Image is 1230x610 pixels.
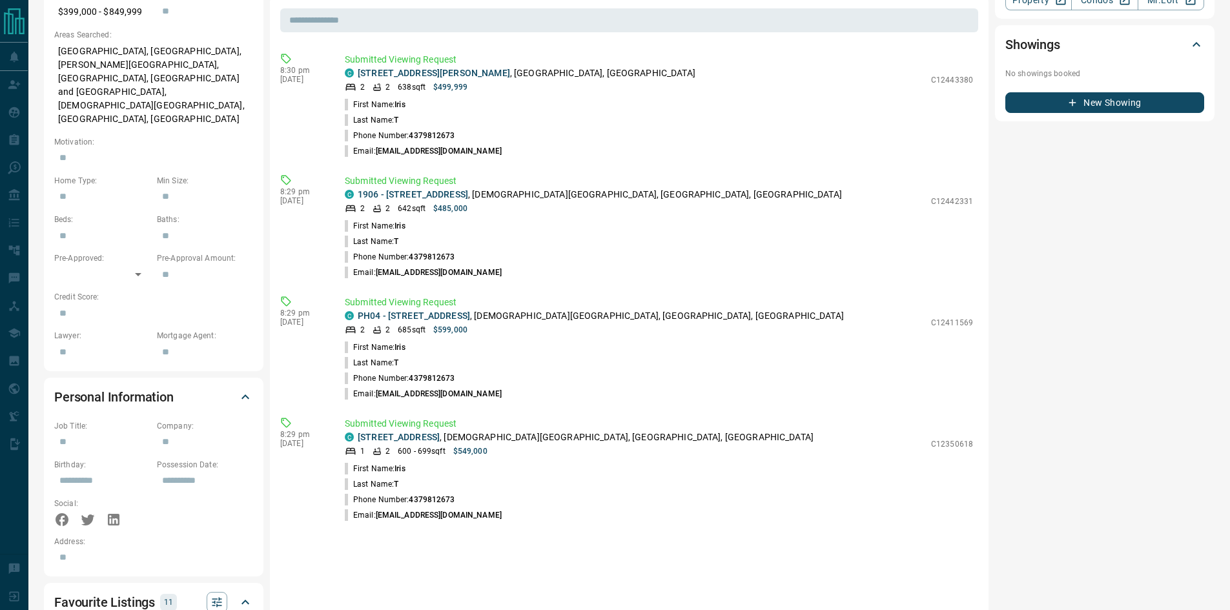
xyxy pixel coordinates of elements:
[345,341,405,353] p: First Name:
[358,189,468,199] a: 1906 - [STREET_ADDRESS]
[385,445,390,457] p: 2
[358,309,844,323] p: , [DEMOGRAPHIC_DATA][GEOGRAPHIC_DATA], [GEOGRAPHIC_DATA], [GEOGRAPHIC_DATA]
[345,311,354,320] div: condos.ca
[345,372,455,384] p: Phone Number:
[345,388,502,400] p: Email:
[931,196,973,207] p: C12442331
[345,174,973,188] p: Submitted Viewing Request
[345,417,973,431] p: Submitted Viewing Request
[280,75,325,84] p: [DATE]
[157,330,253,341] p: Mortgage Agent:
[433,81,467,93] p: $499,999
[395,464,405,473] span: Iris
[345,267,502,278] p: Email:
[398,81,425,93] p: 638 sqft
[345,509,502,521] p: Email:
[385,203,390,214] p: 2
[345,99,405,110] p: First Name:
[453,445,487,457] p: $549,000
[360,81,365,93] p: 2
[358,188,842,201] p: , [DEMOGRAPHIC_DATA][GEOGRAPHIC_DATA], [GEOGRAPHIC_DATA], [GEOGRAPHIC_DATA]
[394,237,398,246] span: T
[54,29,253,41] p: Areas Searched:
[345,190,354,199] div: condos.ca
[157,459,253,471] p: Possession Date:
[345,53,973,66] p: Submitted Viewing Request
[345,220,405,232] p: First Name:
[157,252,253,264] p: Pre-Approval Amount:
[385,81,390,93] p: 2
[394,480,398,489] span: T
[345,251,455,263] p: Phone Number:
[376,389,502,398] span: [EMAIL_ADDRESS][DOMAIN_NAME]
[54,381,253,412] div: Personal Information
[157,420,253,432] p: Company:
[345,463,405,474] p: First Name:
[345,114,398,126] p: Last Name:
[398,324,425,336] p: 685 sqft
[409,495,455,504] span: 4379812673
[409,374,455,383] span: 4379812673
[931,438,973,450] p: C12350618
[376,147,502,156] span: [EMAIL_ADDRESS][DOMAIN_NAME]
[931,317,973,329] p: C12411569
[385,324,390,336] p: 2
[398,445,445,457] p: 600 - 699 sqft
[54,214,150,225] p: Beds:
[54,420,150,432] p: Job Title:
[54,330,150,341] p: Lawyer:
[280,187,325,196] p: 8:29 pm
[1005,29,1204,60] div: Showings
[931,74,973,86] p: C12443380
[376,268,502,277] span: [EMAIL_ADDRESS][DOMAIN_NAME]
[394,116,398,125] span: T
[280,318,325,327] p: [DATE]
[157,214,253,225] p: Baths:
[54,291,253,303] p: Credit Score:
[360,203,365,214] p: 2
[54,41,253,130] p: [GEOGRAPHIC_DATA], [GEOGRAPHIC_DATA], [PERSON_NAME][GEOGRAPHIC_DATA], [GEOGRAPHIC_DATA], [GEOGRAP...
[164,595,173,609] p: 11
[345,494,455,505] p: Phone Number:
[398,203,425,214] p: 642 sqft
[280,430,325,439] p: 8:29 pm
[280,196,325,205] p: [DATE]
[345,236,398,247] p: Last Name:
[54,498,150,509] p: Social:
[409,131,455,140] span: 4379812673
[157,175,253,187] p: Min Size:
[1005,92,1204,113] button: New Showing
[345,296,973,309] p: Submitted Viewing Request
[54,175,150,187] p: Home Type:
[395,343,405,352] span: Iris
[345,357,398,369] p: Last Name:
[376,511,502,520] span: [EMAIL_ADDRESS][DOMAIN_NAME]
[394,358,398,367] span: T
[54,1,150,23] p: $399,000 - $849,999
[280,439,325,448] p: [DATE]
[360,324,365,336] p: 2
[280,309,325,318] p: 8:29 pm
[345,432,354,442] div: condos.ca
[345,68,354,77] div: condos.ca
[54,252,150,264] p: Pre-Approved:
[358,431,814,444] p: , [DEMOGRAPHIC_DATA][GEOGRAPHIC_DATA], [GEOGRAPHIC_DATA], [GEOGRAPHIC_DATA]
[358,68,510,78] a: [STREET_ADDRESS][PERSON_NAME]
[54,459,150,471] p: Birthday:
[54,536,253,547] p: Address:
[409,252,455,261] span: 4379812673
[280,66,325,75] p: 8:30 pm
[345,478,398,490] p: Last Name:
[1005,68,1204,79] p: No showings booked
[395,221,405,230] span: Iris
[54,136,253,148] p: Motivation:
[54,387,174,407] h2: Personal Information
[345,145,502,157] p: Email:
[358,432,440,442] a: [STREET_ADDRESS]
[358,310,470,321] a: PH04 - [STREET_ADDRESS]
[1005,34,1060,55] h2: Showings
[433,203,467,214] p: $485,000
[358,66,695,80] p: , [GEOGRAPHIC_DATA], [GEOGRAPHIC_DATA]
[345,130,455,141] p: Phone Number:
[433,324,467,336] p: $599,000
